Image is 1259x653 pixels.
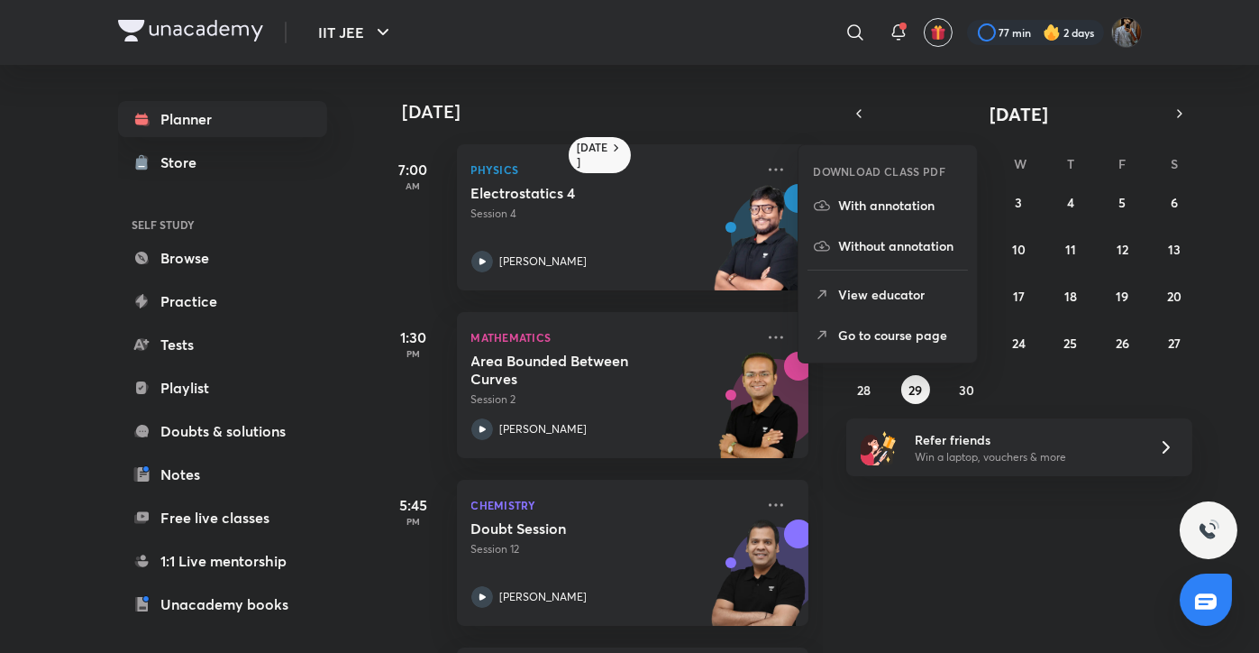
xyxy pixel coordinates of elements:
[378,348,450,359] p: PM
[471,352,696,388] h5: Area Bounded Between Curves
[1160,328,1189,357] button: September 27, 2025
[849,375,878,404] button: September 28, 2025
[471,520,696,538] h5: Doubt Session
[1043,23,1061,41] img: streak
[1004,328,1033,357] button: September 24, 2025
[1012,241,1026,258] abbr: September 10, 2025
[471,206,754,222] p: Session 4
[471,159,754,180] p: Physics
[930,24,946,41] img: avatar
[118,144,327,180] a: Store
[953,375,981,404] button: September 30, 2025
[471,494,754,516] p: Chemistry
[118,20,263,46] a: Company Logo
[500,253,588,270] p: [PERSON_NAME]
[908,382,922,399] abbr: September 29, 2025
[1171,194,1178,211] abbr: September 6, 2025
[1118,194,1126,211] abbr: September 5, 2025
[118,586,327,622] a: Unacademy books
[471,326,754,348] p: Mathematics
[471,391,754,408] p: Session 2
[118,370,327,406] a: Playlist
[960,382,975,399] abbr: September 30, 2025
[1056,235,1085,263] button: September 11, 2025
[161,152,208,173] div: Store
[1004,281,1033,310] button: September 17, 2025
[1064,288,1077,305] abbr: September 18, 2025
[471,184,696,202] h5: Electrostatics 4
[118,209,327,240] h6: SELF STUDY
[471,541,754,557] p: Session 12
[709,184,808,308] img: unacademy
[1198,520,1219,541] img: ttu
[118,413,327,449] a: Doubts & solutions
[500,421,588,437] p: [PERSON_NAME]
[500,589,588,605] p: [PERSON_NAME]
[838,196,962,215] p: With annotation
[1108,281,1136,310] button: September 19, 2025
[578,141,609,170] h6: [DATE]
[1168,241,1181,258] abbr: September 13, 2025
[118,101,327,137] a: Planner
[709,352,808,476] img: unacademy
[1012,335,1026,352] abbr: September 24, 2025
[915,449,1136,465] p: Win a laptop, vouchers & more
[1065,241,1076,258] abbr: September 11, 2025
[1015,194,1022,211] abbr: September 3, 2025
[1056,281,1085,310] button: September 18, 2025
[378,326,450,348] h5: 1:30
[118,20,263,41] img: Company Logo
[1056,328,1085,357] button: September 25, 2025
[857,382,871,399] abbr: September 28, 2025
[861,429,897,465] img: referral
[378,516,450,527] p: PM
[1108,188,1136,216] button: September 5, 2025
[1160,188,1189,216] button: September 6, 2025
[118,456,327,492] a: Notes
[1067,194,1074,211] abbr: September 4, 2025
[1004,188,1033,216] button: September 3, 2025
[378,159,450,180] h5: 7:00
[118,543,327,579] a: 1:1 Live mentorship
[813,163,945,179] h6: DOWNLOAD CLASS PDF
[403,101,826,123] h4: [DATE]
[871,101,1167,126] button: [DATE]
[1108,235,1136,263] button: September 12, 2025
[1116,335,1129,352] abbr: September 26, 2025
[1067,155,1074,172] abbr: Thursday
[1056,188,1085,216] button: September 4, 2025
[118,500,327,536] a: Free live classes
[1160,235,1189,263] button: September 13, 2025
[1116,288,1128,305] abbr: September 19, 2025
[901,375,930,404] button: September 29, 2025
[1013,288,1025,305] abbr: September 17, 2025
[378,494,450,516] h5: 5:45
[838,326,962,345] p: Go to course page
[118,240,327,276] a: Browse
[990,102,1048,126] span: [DATE]
[1167,288,1181,305] abbr: September 20, 2025
[838,236,962,255] p: Without annotation
[118,326,327,363] a: Tests
[1108,328,1136,357] button: September 26, 2025
[709,520,808,644] img: unacademy
[378,180,450,191] p: AM
[838,285,962,304] p: View educator
[1014,155,1026,172] abbr: Wednesday
[1118,155,1126,172] abbr: Friday
[118,283,327,319] a: Practice
[1171,155,1178,172] abbr: Saturday
[308,14,405,51] button: IIT JEE
[1168,335,1181,352] abbr: September 27, 2025
[915,430,1136,449] h6: Refer friends
[1160,281,1189,310] button: September 20, 2025
[1063,335,1077,352] abbr: September 25, 2025
[924,18,953,47] button: avatar
[1111,17,1142,48] img: Shivam Munot
[1117,241,1128,258] abbr: September 12, 2025
[1004,235,1033,263] button: September 10, 2025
